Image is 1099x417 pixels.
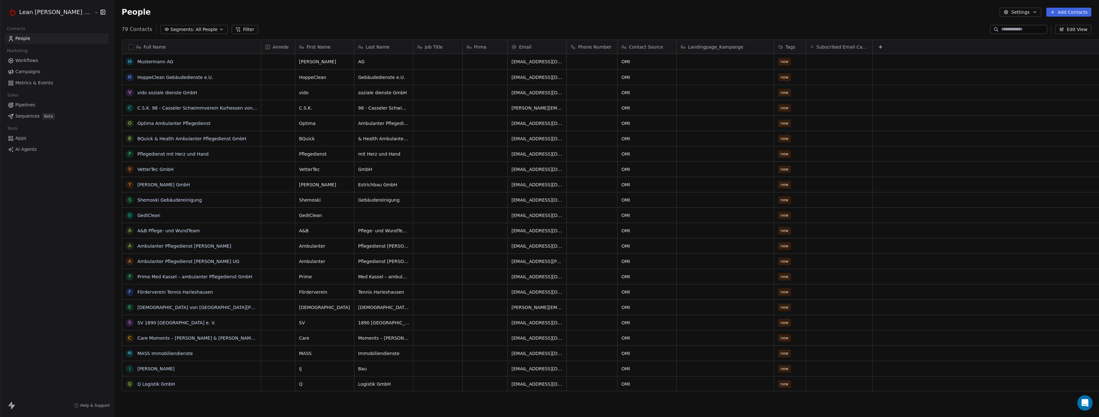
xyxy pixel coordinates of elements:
div: P [128,151,131,157]
span: OMI [621,366,630,372]
span: C.S.K. [299,105,312,111]
div: Full Name [122,40,261,54]
span: Immobiliendienste [358,350,400,357]
span: [EMAIL_ADDRESS][DOMAIN_NAME] [511,120,563,127]
span: 79 Contacts [122,26,152,33]
div: Q [128,381,131,387]
span: Pflege- und WundTeam [358,228,409,234]
span: [EMAIL_ADDRESS][DOMAIN_NAME] [511,228,563,234]
span: Pflegedienst [PERSON_NAME] [358,243,409,249]
a: Optima Ambulanter Pflegedienst [137,121,211,126]
span: new [778,227,791,235]
a: [DEMOGRAPHIC_DATA] von [GEOGRAPHIC_DATA][PERSON_NAME] [137,305,283,310]
span: new [778,73,791,81]
span: Moments – [PERSON_NAME] & [PERSON_NAME] Pflegedienst GbR [358,335,409,341]
div: B [128,135,131,142]
a: AI Agents [5,144,109,155]
span: [EMAIL_ADDRESS][DOMAIN_NAME] [511,366,563,372]
span: [EMAIL_ADDRESS][DOMAIN_NAME] [511,74,563,81]
span: Apps [15,135,27,142]
span: new [778,89,791,97]
span: HoppeClean [299,74,326,81]
span: [EMAIL_ADDRESS][PERSON_NAME][DOMAIN_NAME] [511,258,563,265]
span: OMI [621,151,630,157]
a: GediClean [137,213,160,218]
span: Shemoski [299,197,321,203]
span: [EMAIL_ADDRESS][DOMAIN_NAME] [511,289,563,295]
a: People [5,33,109,44]
div: Phone Number [567,40,617,54]
span: Job Title [425,44,443,50]
a: Metrics & Events [5,78,109,88]
span: Beta [42,113,55,120]
span: [DEMOGRAPHIC_DATA] von [GEOGRAPHIC_DATA][PERSON_NAME] [358,304,409,311]
div: Subscribed Email Categories [806,40,872,54]
span: OMI [621,350,630,357]
span: [EMAIL_ADDRESS][DOMAIN_NAME] [511,135,563,142]
span: Campaigns [15,68,40,75]
span: MASS [299,350,311,357]
span: Gebäudereinigung [358,197,400,203]
span: Q [299,381,303,387]
div: M [127,350,131,357]
span: Ambulanter [299,243,325,249]
span: First Name [307,44,331,50]
span: [EMAIL_ADDRESS][DOMAIN_NAME] [511,212,563,219]
span: [EMAIL_ADDRESS][DOMAIN_NAME] [511,243,563,249]
button: Filter [232,25,258,34]
span: new [778,350,791,357]
span: OMI [621,135,630,142]
div: P [128,273,131,280]
span: Care [299,335,309,341]
span: [PERSON_NAME] [299,181,336,188]
span: new [778,365,791,373]
div: F [128,289,131,295]
span: People [15,35,30,42]
span: Estrichbau GmbH [358,181,397,188]
span: OMI [621,74,630,81]
span: GmbH [358,166,372,173]
span: [EMAIL_ADDRESS][DOMAIN_NAME] [511,320,563,326]
span: new [778,120,791,127]
a: Pipelines [5,100,109,110]
span: [EMAIL_ADDRESS][DOMAIN_NAME] [511,197,563,203]
div: A [128,258,131,265]
a: Apps [5,133,109,143]
span: vido [299,89,309,96]
span: [EMAIL_ADDRESS][DOMAIN_NAME] [511,381,563,387]
span: Tools [4,124,20,133]
a: Pflegedienst mit Herz und Hand [137,151,209,157]
button: Edit View [1055,25,1091,34]
a: Q Logistik GmbH [137,382,175,387]
div: A [128,227,131,234]
div: S [128,319,131,326]
span: OMI [621,320,630,326]
span: OMI [621,304,630,311]
span: Contact Source [629,44,663,50]
span: Lean [PERSON_NAME] GmbH [19,8,93,16]
span: A&B [299,228,309,234]
a: [PERSON_NAME] [137,366,174,371]
span: Phone Number [578,44,611,50]
span: All People [196,26,218,33]
a: Workflows [5,55,109,66]
span: new [778,319,791,327]
div: First Name [295,40,354,54]
span: AI Agents [15,146,37,153]
div: A [128,243,131,249]
span: Tags [786,44,795,50]
span: OMI [621,89,630,96]
span: new [778,212,791,219]
div: Last Name [354,40,413,54]
span: Pflegedienst [299,151,327,157]
span: [PERSON_NAME][EMAIL_ADDRESS][DOMAIN_NAME] [511,304,563,311]
button: Settings [1000,8,1041,17]
span: [PERSON_NAME] [299,58,336,65]
span: Help & Support [80,403,110,408]
span: OMI [621,58,630,65]
a: Mustermann AG [137,59,173,64]
span: [EMAIL_ADDRESS][DOMAIN_NAME] [511,89,563,96]
div: C [128,335,131,341]
div: C [128,104,131,111]
span: OMI [621,181,630,188]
